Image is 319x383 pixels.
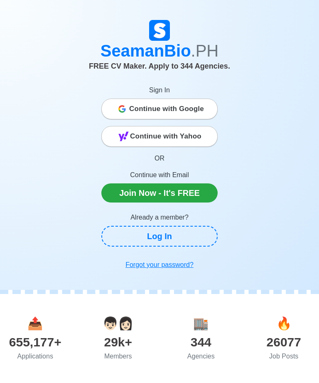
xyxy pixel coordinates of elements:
[101,85,218,95] p: Sign In
[77,333,160,351] div: 29k+
[101,170,218,180] p: Continue with Email
[101,257,218,273] a: Forgot your password?
[125,261,194,268] u: Forgot your password?
[16,41,303,61] h1: SeamanBio
[101,183,218,203] a: Join Now - It's FREE
[191,42,219,60] span: .PH
[27,316,43,330] span: applications
[129,101,204,117] span: Continue with Google
[101,213,218,222] p: Already a member?
[77,351,160,361] div: Members
[159,333,243,351] div: 344
[101,126,218,147] button: Continue with Yahoo
[101,153,218,163] p: OR
[193,316,209,330] span: agencies
[101,99,218,119] button: Continue with Google
[103,316,133,330] span: users
[101,226,218,247] a: Log In
[149,20,170,41] img: Logo
[130,128,201,145] span: Continue with Yahoo
[276,316,292,330] span: jobs
[159,351,243,361] div: Agencies
[89,62,230,70] span: FREE CV Maker. Apply to 344 Agencies.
